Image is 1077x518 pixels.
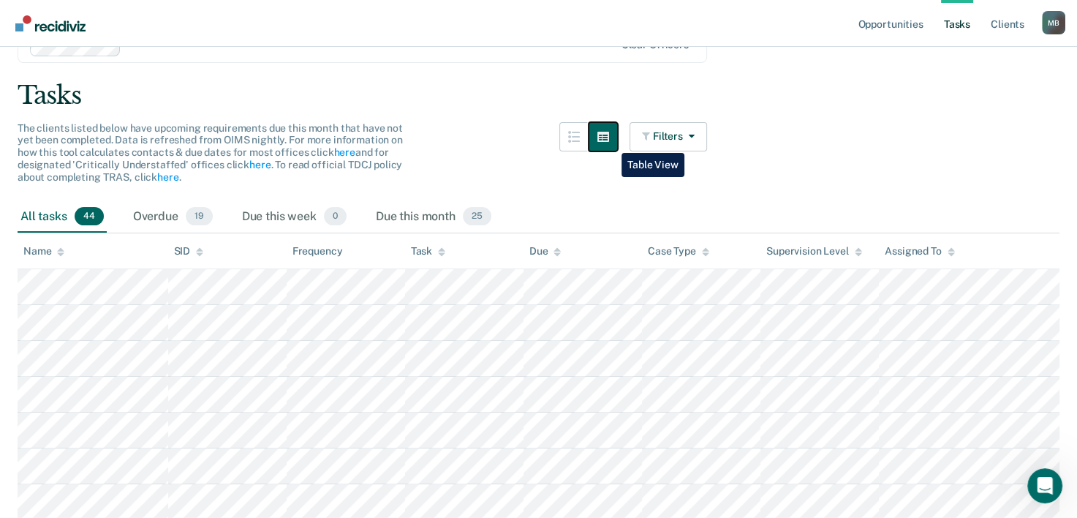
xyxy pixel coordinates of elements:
[373,201,494,233] div: Due this month25
[18,122,403,183] span: The clients listed below have upcoming requirements due this month that have not yet been complet...
[130,201,216,233] div: Overdue19
[174,245,204,258] div: SID
[15,15,86,31] img: Recidiviz
[1042,11,1065,34] div: M B
[75,207,104,226] span: 44
[885,245,954,258] div: Assigned To
[766,245,862,258] div: Supervision Level
[1042,11,1065,34] button: Profile dropdown button
[463,207,491,226] span: 25
[1027,468,1062,503] iframe: Intercom live chat
[239,201,349,233] div: Due this week0
[529,245,562,258] div: Due
[18,201,107,233] div: All tasks44
[333,146,355,158] a: here
[249,159,271,170] a: here
[630,122,707,151] button: Filters
[324,207,347,226] span: 0
[648,245,709,258] div: Case Type
[157,171,178,183] a: here
[18,80,1059,110] div: Tasks
[411,245,445,258] div: Task
[186,207,213,226] span: 19
[23,245,64,258] div: Name
[292,245,343,258] div: Frequency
